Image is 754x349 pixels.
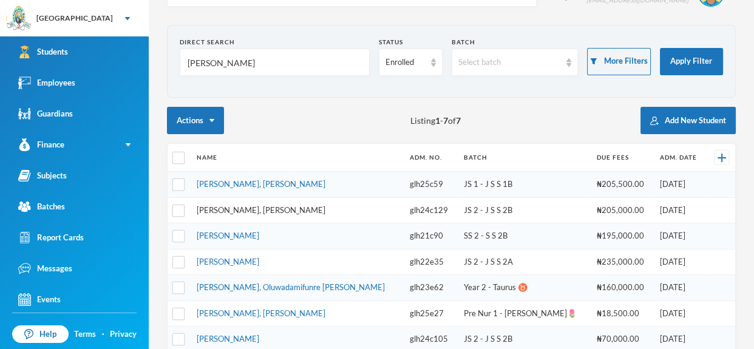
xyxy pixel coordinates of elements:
[458,223,591,249] td: SS 2 - S S 2B
[591,197,654,223] td: ₦205,000.00
[435,115,440,126] b: 1
[18,138,64,151] div: Finance
[12,325,69,344] a: Help
[404,275,457,301] td: glh23e62
[404,223,457,249] td: glh21c90
[591,172,654,198] td: ₦205,500.00
[197,179,325,189] a: [PERSON_NAME], [PERSON_NAME]
[18,76,75,89] div: Employees
[18,231,84,244] div: Report Cards
[654,300,706,327] td: [DATE]
[404,197,457,223] td: glh24c129
[197,231,259,240] a: [PERSON_NAME]
[74,328,96,341] a: Terms
[197,257,259,266] a: [PERSON_NAME]
[458,300,591,327] td: Pre Nur 1 - [PERSON_NAME]🌷
[718,154,726,162] img: +
[18,107,73,120] div: Guardians
[458,56,561,69] div: Select batch
[654,275,706,301] td: [DATE]
[191,144,404,172] th: Name
[385,56,424,69] div: Enrolled
[197,205,325,215] a: [PERSON_NAME], [PERSON_NAME]
[591,223,654,249] td: ₦195,000.00
[458,275,591,301] td: Year 2 - Taurus ♉️
[404,172,457,198] td: glh25c59
[404,144,457,172] th: Adm. No.
[591,300,654,327] td: ₦18,500.00
[404,249,457,275] td: glh22e35
[7,7,31,31] img: logo
[458,197,591,223] td: JS 2 - J S S 2B
[36,13,113,24] div: [GEOGRAPHIC_DATA]
[456,115,461,126] b: 7
[410,114,461,127] span: Listing - of
[186,49,363,76] input: Name, Admin No, Phone number, Email Address
[102,328,104,341] div: ·
[379,38,442,47] div: Status
[654,144,706,172] th: Adm. Date
[458,172,591,198] td: JS 1 - J S S 1B
[640,107,736,134] button: Add New Student
[18,169,67,182] div: Subjects
[654,223,706,249] td: [DATE]
[458,249,591,275] td: JS 2 - J S S 2A
[654,172,706,198] td: [DATE]
[591,144,654,172] th: Due Fees
[197,282,385,292] a: [PERSON_NAME], Oluwadamifunre [PERSON_NAME]
[443,115,448,126] b: 7
[18,262,72,275] div: Messages
[18,200,65,213] div: Batches
[452,38,579,47] div: Batch
[654,249,706,275] td: [DATE]
[197,334,259,344] a: [PERSON_NAME]
[18,46,68,58] div: Students
[18,293,61,306] div: Events
[197,308,325,318] a: [PERSON_NAME], [PERSON_NAME]
[167,107,224,134] button: Actions
[404,300,457,327] td: glh25e27
[591,249,654,275] td: ₦235,000.00
[180,38,370,47] div: Direct Search
[110,328,137,341] a: Privacy
[587,48,650,75] button: More Filters
[591,275,654,301] td: ₦160,000.00
[660,48,723,75] button: Apply Filter
[458,144,591,172] th: Batch
[654,197,706,223] td: [DATE]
